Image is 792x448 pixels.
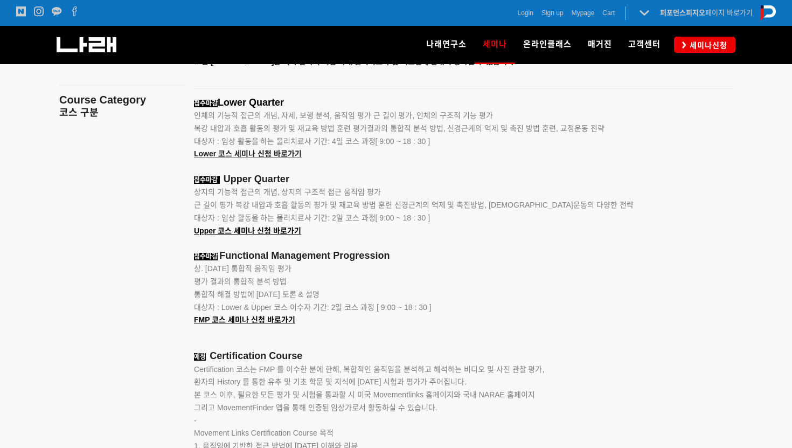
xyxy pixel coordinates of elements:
[541,8,564,18] a: Sign up
[194,416,197,425] span: -
[59,107,99,118] span: 코스 구분
[194,226,301,235] a: Upper 코스 세미나 신청 바로가기
[194,377,467,386] span: 환자의 History 를 통한 유추 및 기초 학문 및 지식에 [DATE] 시험과 평가가 주어집니다.
[588,39,612,49] span: 매거진
[572,8,595,18] a: Mypage
[194,213,430,222] span: 대상자 : 임상 활동을 하는 물리치료사 기간: 2일 코스 과정[ 9:00 ~ 18 : 30 ]
[515,26,580,64] a: 온라인클래스
[523,39,572,49] span: 온라인클래스
[620,26,669,64] a: 고객센터
[194,403,437,412] span: 그리고 MovementFinder 앱을 통해 인증된 임상가로서 활동하실 수 있습니다.
[218,97,284,108] span: Lower Quarter
[194,316,295,324] a: FMP 코스 세미나 신청 바로가기
[194,353,206,361] span: 예정
[194,277,287,286] span: 평가 결과의 통합적 분석 방법
[194,100,218,107] span: 접수마감
[194,303,432,312] span: 대상자 : Lower & Upper 코스 이수자 기간: 2일 코스 과정 [ 9:00 ~ 18 : 30 ]
[219,250,390,261] span: Functional Management Progression
[194,188,381,196] span: 상지의 기능적 접근의 개념, 상지의 구조적 접근 움직임 평가
[194,365,544,374] span: Certification 코스는 FMP 를 이수한 분에 한해, 복합적인 움직임을 분석하고 해석하는 비디오 및 사진 관찰 평가,
[194,124,605,133] span: 복강 내압과 호흡 활동의 평가 및 재교육 방법 훈련 평가결과의 통합적 분석 방법, 신경근계의 억제 및 촉진 방법 훈련, 교정운동 전략
[660,9,753,17] a: 퍼포먼스피지오페이지 바로가기
[194,264,291,273] span: 상. [DATE] 통합적 움직임 평가
[418,26,475,64] a: 나래연구소
[483,36,507,53] span: 세미나
[194,429,334,437] span: Movement Links Certification Course 목적
[194,253,218,260] span: 접수마감
[210,350,302,361] span: Certification Course
[194,149,302,158] span: Lower 코스 세미나 신청 바로가기
[194,176,218,184] span: 접수마감
[194,390,535,399] span: 본 코스 이후, 필요한 모든 평가 및 시험을 통과할 시 미국 Movementlinks 홈페이지와 국내 NARAE 홈페이지
[194,201,634,209] span: 근 길이 평가 복강 내압과 호흡 활동의 평가 및 재교육 방법 훈련 신경근계의 억제 및 촉진방법, [DEMOGRAPHIC_DATA]운동의 다양한 전략
[194,150,302,158] a: Lower 코스 세미나 신청 바로가기
[224,174,289,184] span: Upper Quarter
[59,94,146,106] span: Course Category
[674,37,735,52] a: 세미나신청
[660,9,705,17] strong: 퍼포먼스피지오
[628,39,661,49] span: 고객센터
[518,8,533,18] a: Login
[426,39,467,49] span: 나래연구소
[580,26,620,64] a: 매거진
[194,290,319,299] span: 통합적 해결 방법에 [DATE] 토론 & 설명
[602,8,615,18] a: Cart
[194,137,430,146] span: 대상자 : 임상 활동을 하는 물리치료사 기간: 4일 코스 과정[ 9:00 ~ 18 : 30 ]
[475,26,515,64] a: 세미나
[686,40,727,51] span: 세미나신청
[194,111,493,120] span: 인체의 기능적 접근의 개념, 자세, 보행 분석, 움직임 평가 근 길이 평가, 인체의 구조적 기능 평가
[194,315,295,324] u: FMP 코스 세미나 신청 바로가기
